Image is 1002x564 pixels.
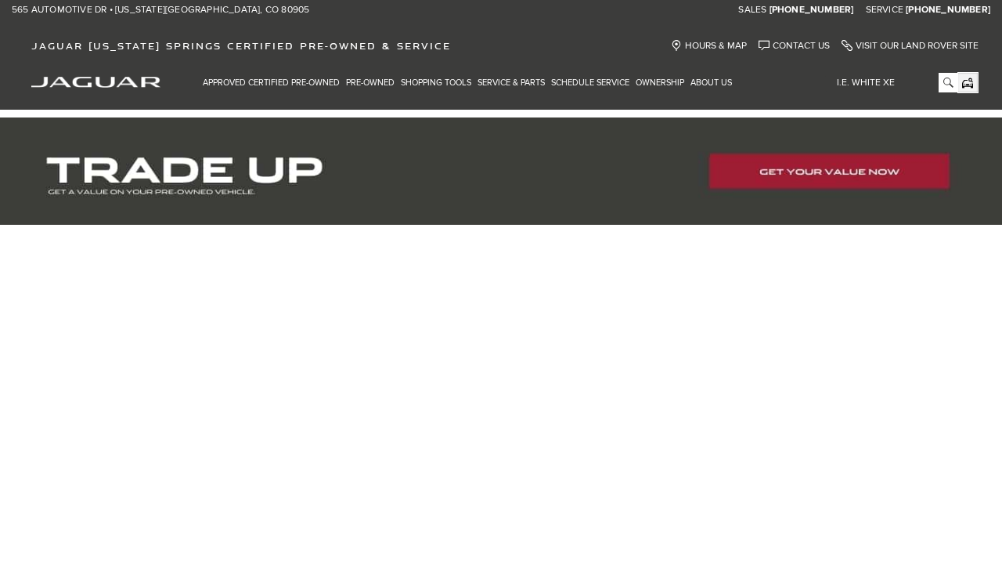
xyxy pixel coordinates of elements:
[343,69,398,96] a: Pre-Owned
[759,40,830,52] a: Contact Us
[671,40,747,52] a: Hours & Map
[398,69,474,96] a: Shopping Tools
[200,69,735,96] nav: Main Navigation
[866,4,903,16] span: Service
[23,40,459,52] a: Jaguar [US_STATE] Springs Certified Pre-Owned & Service
[31,77,160,88] img: Jaguar
[200,69,343,96] a: Approved Certified Pre-Owned
[825,73,957,92] input: i.e. White XE
[12,4,309,16] a: 565 Automotive Dr • [US_STATE][GEOGRAPHIC_DATA], CO 80905
[842,40,979,52] a: Visit Our Land Rover Site
[31,74,160,88] a: jaguar
[31,40,451,52] span: Jaguar [US_STATE] Springs Certified Pre-Owned & Service
[633,69,687,96] a: Ownership
[770,4,854,16] a: [PHONE_NUMBER]
[548,69,633,96] a: Schedule Service
[738,4,766,16] span: Sales
[474,69,548,96] a: Service & Parts
[906,4,990,16] a: [PHONE_NUMBER]
[687,69,735,96] a: About Us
